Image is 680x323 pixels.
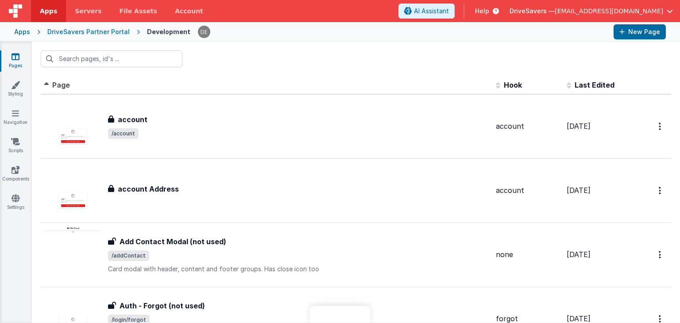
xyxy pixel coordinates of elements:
[40,7,57,15] span: Apps
[47,27,130,36] div: DriveSavers Partner Portal
[52,81,70,89] span: Page
[575,81,614,89] span: Last Edited
[653,117,668,135] button: Options
[118,184,179,194] h3: account Address
[496,185,560,196] div: account
[510,7,555,15] span: DriveSavers —
[567,250,591,259] span: [DATE]
[653,246,668,264] button: Options
[414,7,449,15] span: AI Assistant
[496,121,560,131] div: account
[555,7,663,15] span: [EMAIL_ADDRESS][DOMAIN_NAME]
[567,314,591,323] span: [DATE]
[653,181,668,200] button: Options
[398,4,455,19] button: AI Assistant
[120,300,205,311] h3: Auth - Forgot (not used)
[496,250,560,260] div: none
[108,128,139,139] span: /account
[504,81,522,89] span: Hook
[147,27,190,36] div: Development
[14,27,30,36] div: Apps
[75,7,101,15] span: Servers
[475,7,489,15] span: Help
[120,236,226,247] h3: Add Contact Modal (not used)
[118,114,147,125] h3: account
[108,265,489,273] p: Card modal with header, content and footer groups. Has close icon too
[510,7,673,15] button: DriveSavers — [EMAIL_ADDRESS][DOMAIN_NAME]
[614,24,666,39] button: New Page
[108,250,149,261] span: /addContact
[120,7,158,15] span: File Assets
[198,26,210,38] img: c1374c675423fc74691aaade354d0b4b
[567,186,591,195] span: [DATE]
[567,122,591,131] span: [DATE]
[41,50,182,67] input: Search pages, id's ...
